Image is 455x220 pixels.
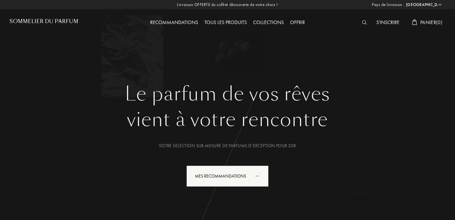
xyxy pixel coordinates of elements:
img: cart_white.svg [412,19,417,25]
div: Offrir [287,19,308,27]
div: Recommandations [147,19,201,27]
div: Mes Recommandations [186,166,269,187]
a: Mes Recommandationsanimation [182,166,273,187]
span: Panier ( 0 ) [420,19,442,26]
a: Offrir [287,19,308,26]
a: S'inscrire [373,19,403,26]
a: Tous les produits [201,19,250,26]
div: vient à votre rencontre [14,105,441,134]
span: Pays de livraison : [372,2,404,8]
div: Votre selection sur-mesure de parfums d’exception pour 20€ [14,142,441,149]
div: Collections [250,19,287,27]
img: search_icn_white.svg [362,20,367,25]
a: Collections [250,19,287,26]
a: Sommelier du Parfum [9,18,78,27]
div: S'inscrire [373,19,403,27]
a: Recommandations [147,19,201,26]
h1: Sommelier du Parfum [9,18,78,24]
h1: Le parfum de vos rêves [14,83,441,105]
div: animation [253,169,266,182]
div: Tous les produits [201,19,250,27]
